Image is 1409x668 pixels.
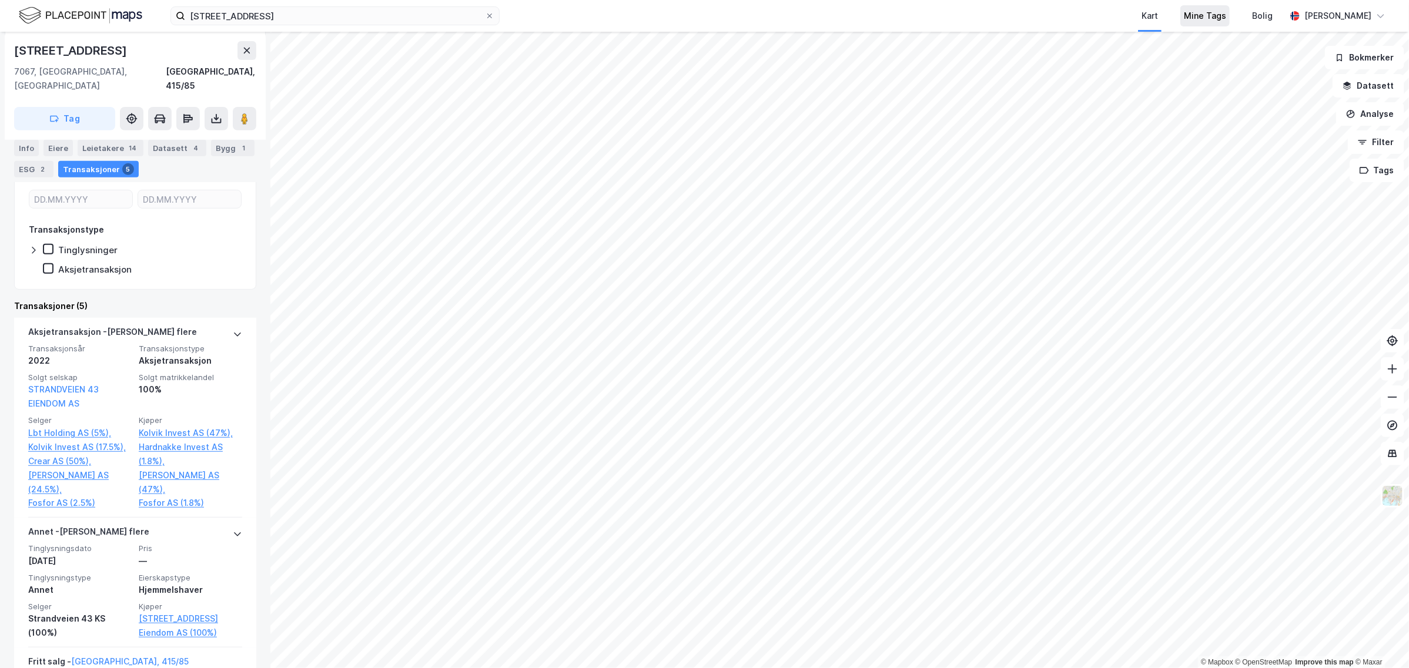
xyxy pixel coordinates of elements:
[139,382,242,397] div: 100%
[28,543,132,553] span: Tinglysningsdato
[29,190,132,208] input: DD.MM.YYYY
[28,415,132,425] span: Selger
[139,554,242,568] div: —
[1201,658,1233,666] a: Mapbox
[28,454,132,468] a: Crear AS (50%),
[139,573,242,583] span: Eierskapstype
[139,612,242,640] a: [STREET_ADDRESS] Eiendom AS (100%)
[28,426,132,440] a: Lbt Holding AS (5%),
[28,372,132,382] span: Solgt selskap
[78,140,143,156] div: Leietakere
[139,496,242,510] a: Fosfor AS (1.8%)
[28,440,132,454] a: Kolvik Invest AS (17.5%),
[28,344,132,354] span: Transaksjonsår
[190,142,202,154] div: 4
[1296,658,1354,666] a: Improve this map
[1350,612,1409,668] div: Kontrollprogram for chat
[28,602,132,612] span: Selger
[122,163,134,175] div: 5
[139,440,242,468] a: Hardnakke Invest AS (1.8%),
[19,5,142,26] img: logo.f888ab2527a4732fd821a326f86c7f29.svg
[58,264,132,275] div: Aksjetransaksjon
[71,656,189,666] a: [GEOGRAPHIC_DATA], 415/85
[28,354,132,368] div: 2022
[148,140,206,156] div: Datasett
[1350,159,1404,182] button: Tags
[139,426,242,440] a: Kolvik Invest AS (47%),
[139,602,242,612] span: Kjøper
[58,161,139,177] div: Transaksjoner
[28,573,132,583] span: Tinglysningstype
[1236,658,1293,666] a: OpenStreetMap
[139,543,242,553] span: Pris
[14,65,166,93] div: 7067, [GEOGRAPHIC_DATA], [GEOGRAPHIC_DATA]
[1350,612,1409,668] iframe: Chat Widget
[28,325,197,344] div: Aksjetransaksjon - [PERSON_NAME] flere
[211,140,255,156] div: Bygg
[14,41,129,60] div: [STREET_ADDRESS]
[28,384,99,408] a: STRANDVEIEN 43 EIENDOM AS
[139,415,242,425] span: Kjøper
[139,344,242,354] span: Transaksjonstype
[1304,9,1371,23] div: [PERSON_NAME]
[138,190,241,208] input: DD.MM.YYYY
[28,468,132,496] a: [PERSON_NAME] AS (24.5%),
[139,354,242,368] div: Aksjetransaksjon
[1142,9,1158,23] div: Kart
[14,107,115,130] button: Tag
[1336,102,1404,126] button: Analyse
[1348,130,1404,154] button: Filter
[29,223,104,237] div: Transaksjonstype
[126,142,139,154] div: 14
[14,140,39,156] div: Info
[14,161,53,177] div: ESG
[1333,74,1404,98] button: Datasett
[166,65,256,93] div: [GEOGRAPHIC_DATA], 415/85
[43,140,73,156] div: Eiere
[185,7,485,25] input: Søk på adresse, matrikkel, gårdeiere, leietakere eller personer
[1381,485,1404,507] img: Z
[37,163,49,175] div: 2
[1252,9,1273,23] div: Bolig
[139,372,242,382] span: Solgt matrikkelandel
[139,468,242,496] a: [PERSON_NAME] AS (47%),
[28,583,132,597] div: Annet
[28,612,132,640] div: Strandveien 43 KS (100%)
[28,525,149,543] div: Annet - [PERSON_NAME] flere
[28,554,132,568] div: [DATE]
[58,244,118,256] div: Tinglysninger
[1184,9,1226,23] div: Mine Tags
[139,583,242,597] div: Hjemmelshaver
[1325,46,1404,69] button: Bokmerker
[14,299,256,313] div: Transaksjoner (5)
[238,142,250,154] div: 1
[28,496,132,510] a: Fosfor AS (2.5%)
